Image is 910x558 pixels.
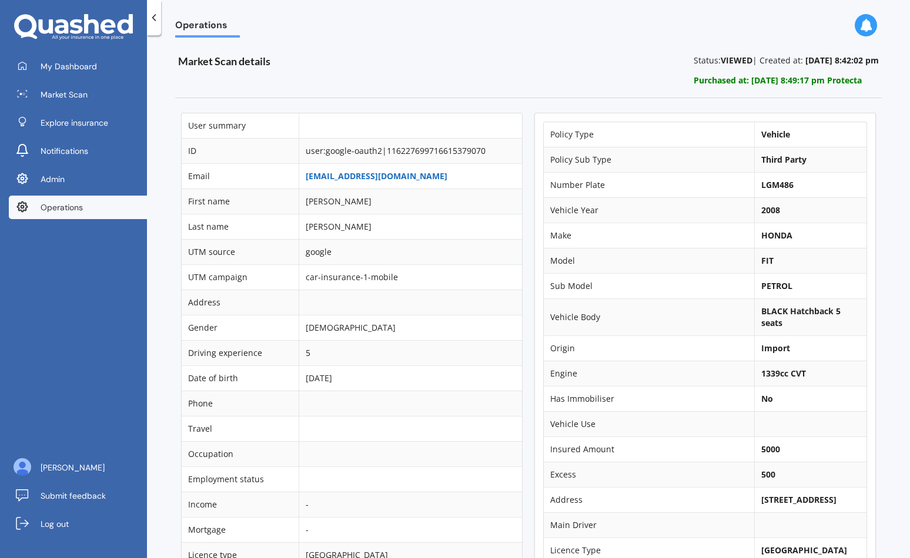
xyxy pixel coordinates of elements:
[761,443,780,455] b: 5000
[9,83,147,106] a: Market Scan
[544,386,754,411] td: Has Immobiliser
[182,113,299,138] td: User summary
[761,129,790,140] b: Vehicle
[299,239,522,264] td: google
[694,75,862,86] b: Purchased at: [DATE] 8:49:17 pm Protecta
[182,189,299,214] td: First name
[761,179,794,190] b: LGM486
[41,89,88,100] span: Market Scan
[182,492,299,517] td: Income
[9,55,147,78] a: My Dashboard
[694,55,879,66] p: Status: | Created at:
[182,441,299,466] td: Occupation
[761,393,773,404] b: No
[182,391,299,416] td: Phone
[805,55,879,66] b: [DATE] 8:42:02 pm
[544,487,754,512] td: Address
[761,342,790,354] b: Import
[41,117,108,129] span: Explore insurance
[544,248,754,273] td: Model
[544,298,754,335] td: Vehicle Body
[182,365,299,391] td: Date of birth
[41,462,105,473] span: [PERSON_NAME]
[761,255,774,266] b: FIT
[544,436,754,462] td: Insured Amount
[544,462,754,487] td: Excess
[14,458,31,476] img: ALV-UjU6YHOUIM1AGx_4vxbOkaOq-1eqc8a3URkVIJkc_iWYmQ98kTe7fc9QMVOBV43MoXmOPfWPN7JjnmUwLuIGKVePaQgPQ...
[544,361,754,386] td: Engine
[761,544,847,556] b: [GEOGRAPHIC_DATA]
[9,196,147,219] a: Operations
[761,280,792,291] b: PETROL
[299,492,522,517] td: -
[299,189,522,214] td: [PERSON_NAME]
[9,456,147,479] a: [PERSON_NAME]
[299,138,522,163] td: user:google-oauth2|116227699716615379070
[175,19,240,35] span: Operations
[299,517,522,542] td: -
[299,264,522,290] td: car-insurance-1-mobile
[544,122,754,147] td: Policy Type
[41,201,83,213] span: Operations
[761,230,792,241] b: HONDA
[544,223,754,248] td: Make
[9,139,147,163] a: Notifications
[299,214,522,239] td: [PERSON_NAME]
[178,55,479,68] h3: Market Scan details
[9,111,147,135] a: Explore insurance
[182,340,299,365] td: Driving experience
[299,340,522,365] td: 5
[182,163,299,189] td: Email
[761,368,806,379] b: 1339cc CVT
[182,466,299,492] td: Employment status
[544,411,754,436] td: Vehicle Use
[761,494,837,505] b: [STREET_ADDRESS]
[544,273,754,298] td: Sub Model
[182,290,299,315] td: Address
[544,147,754,172] td: Policy Sub Type
[721,55,752,66] b: VIEWED
[299,315,522,340] td: [DEMOGRAPHIC_DATA]
[9,484,147,507] a: Submit feedback
[761,305,841,328] b: BLACK Hatchback 5 seats
[41,518,69,530] span: Log out
[41,490,106,502] span: Submit feedback
[761,204,780,216] b: 2008
[41,173,65,185] span: Admin
[182,315,299,340] td: Gender
[41,145,88,157] span: Notifications
[9,512,147,536] a: Log out
[182,416,299,441] td: Travel
[182,264,299,290] td: UTM campaign
[544,335,754,361] td: Origin
[544,197,754,223] td: Vehicle Year
[761,154,807,165] b: Third Party
[761,469,775,480] b: 500
[306,170,447,181] a: [EMAIL_ADDRESS][DOMAIN_NAME]
[544,512,754,537] td: Main Driver
[182,214,299,239] td: Last name
[182,239,299,264] td: UTM source
[182,138,299,163] td: ID
[544,172,754,197] td: Number Plate
[41,60,97,72] span: My Dashboard
[9,167,147,191] a: Admin
[299,365,522,391] td: [DATE]
[182,517,299,542] td: Mortgage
